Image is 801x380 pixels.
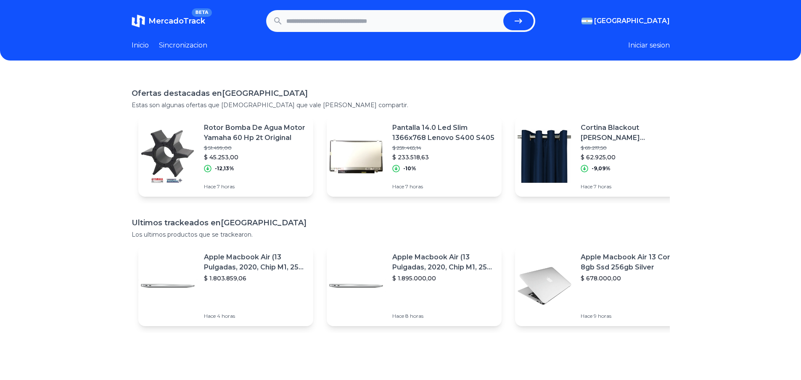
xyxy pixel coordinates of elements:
[204,123,307,143] p: Rotor Bomba De Agua Motor Yamaha 60 Hp 2t Original
[581,153,683,161] p: $ 62.925,00
[392,153,495,161] p: $ 233.518,63
[515,127,574,186] img: Featured image
[392,313,495,319] p: Hace 8 horas
[515,256,574,315] img: Featured image
[392,145,495,151] p: $ 259.465,14
[204,183,307,190] p: Hace 7 horas
[392,274,495,282] p: $ 1.895.000,00
[132,87,670,99] h1: Ofertas destacadas en [GEOGRAPHIC_DATA]
[592,165,611,172] p: -9,09%
[582,16,670,26] button: [GEOGRAPHIC_DATA]
[132,40,149,50] a: Inicio
[403,165,416,172] p: -10%
[327,256,386,315] img: Featured image
[159,40,207,50] a: Sincronizacion
[327,116,502,197] a: Featured imagePantalla 14.0 Led Slim 1366x768 Lenovo S400 S405$ 259.465,14$ 233.518,63-10%Hace 7 ...
[138,127,197,186] img: Featured image
[132,101,670,109] p: Estas son algunas ofertas que [DEMOGRAPHIC_DATA] que vale [PERSON_NAME] compartir.
[581,183,683,190] p: Hace 7 horas
[392,123,495,143] p: Pantalla 14.0 Led Slim 1366x768 Lenovo S400 S405
[204,252,307,272] p: Apple Macbook Air (13 Pulgadas, 2020, Chip M1, 256 Gb De Ssd, 8 Gb De Ram) - Plata
[594,16,670,26] span: [GEOGRAPHIC_DATA]
[581,123,683,143] p: Cortina Blackout [PERSON_NAME] 140x220cm.c/argollas Vs Colores
[581,313,683,319] p: Hace 9 horas
[138,245,313,326] a: Featured imageApple Macbook Air (13 Pulgadas, 2020, Chip M1, 256 Gb De Ssd, 8 Gb De Ram) - Plata$...
[581,274,683,282] p: $ 678.000,00
[582,18,592,24] img: Argentina
[132,14,145,28] img: MercadoTrack
[192,8,211,17] span: BETA
[581,252,683,272] p: Apple Macbook Air 13 Core I5 8gb Ssd 256gb Silver
[215,165,234,172] p: -12,13%
[327,245,502,326] a: Featured imageApple Macbook Air (13 Pulgadas, 2020, Chip M1, 256 Gb De Ssd, 8 Gb De Ram) - Plata$...
[392,183,495,190] p: Hace 7 horas
[138,116,313,197] a: Featured imageRotor Bomba De Agua Motor Yamaha 60 Hp 2t Original$ 51.499,00$ 45.253,00-12,13%Hace...
[132,217,670,229] h1: Ultimos trackeados en [GEOGRAPHIC_DATA]
[132,230,670,239] p: Los ultimos productos que se trackearon.
[327,127,386,186] img: Featured image
[515,116,690,197] a: Featured imageCortina Blackout [PERSON_NAME] 140x220cm.c/argollas Vs Colores$ 69.217,50$ 62.925,0...
[581,145,683,151] p: $ 69.217,50
[204,274,307,282] p: $ 1.803.859,06
[628,40,670,50] button: Iniciar sesion
[204,313,307,319] p: Hace 4 horas
[148,16,205,26] span: MercadoTrack
[392,252,495,272] p: Apple Macbook Air (13 Pulgadas, 2020, Chip M1, 256 Gb De Ssd, 8 Gb De Ram) - Plata
[204,153,307,161] p: $ 45.253,00
[138,256,197,315] img: Featured image
[204,145,307,151] p: $ 51.499,00
[132,14,205,28] a: MercadoTrackBETA
[515,245,690,326] a: Featured imageApple Macbook Air 13 Core I5 8gb Ssd 256gb Silver$ 678.000,00Hace 9 horas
